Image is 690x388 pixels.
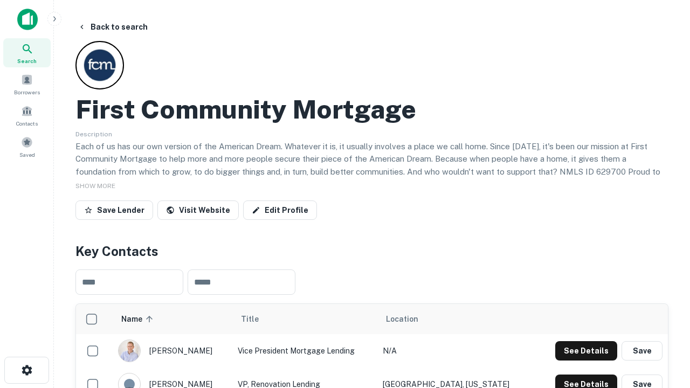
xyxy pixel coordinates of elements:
[75,241,668,261] h4: Key Contacts
[232,334,377,368] td: Vice President Mortgage Lending
[75,140,668,191] p: Each of us has our own version of the American Dream. Whatever it is, it usually involves a place...
[3,70,51,99] a: Borrowers
[121,313,156,325] span: Name
[75,94,416,125] h2: First Community Mortgage
[157,200,239,220] a: Visit Website
[386,313,418,325] span: Location
[3,38,51,67] a: Search
[75,130,112,138] span: Description
[636,267,690,319] iframe: Chat Widget
[75,182,115,190] span: SHOW MORE
[555,341,617,361] button: See Details
[19,150,35,159] span: Saved
[232,304,377,334] th: Title
[377,334,534,368] td: N/A
[119,340,140,362] img: 1520878720083
[3,132,51,161] a: Saved
[622,341,663,361] button: Save
[113,304,232,334] th: Name
[243,200,317,220] a: Edit Profile
[118,339,227,362] div: [PERSON_NAME]
[377,304,534,334] th: Location
[241,313,273,325] span: Title
[14,88,40,96] span: Borrowers
[17,57,37,65] span: Search
[75,200,153,220] button: Save Lender
[16,119,38,128] span: Contacts
[3,101,51,130] a: Contacts
[17,9,38,30] img: capitalize-icon.png
[73,17,152,37] button: Back to search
